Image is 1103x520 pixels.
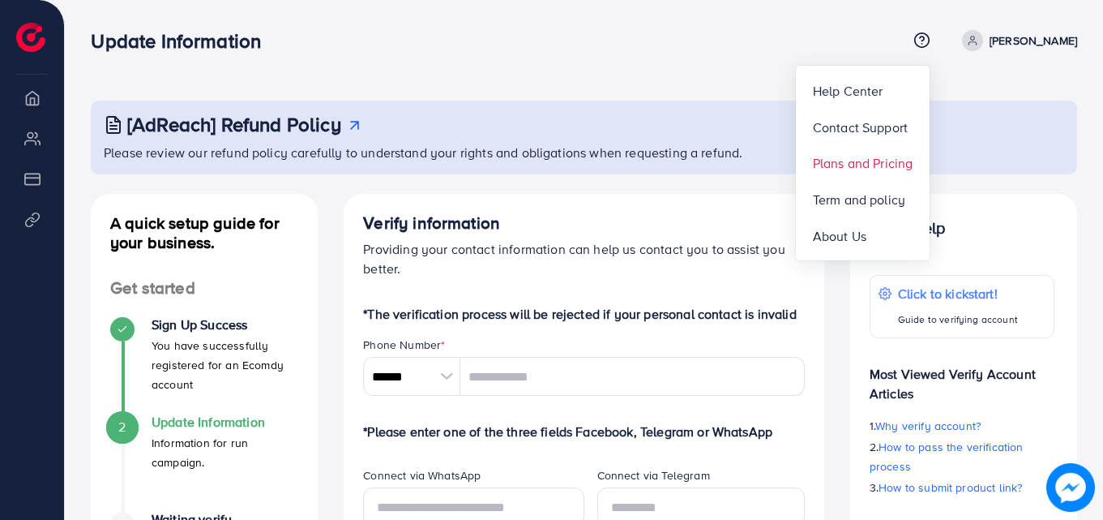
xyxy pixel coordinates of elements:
span: Term and policy [813,190,905,209]
img: image [1046,463,1095,512]
span: How to submit product link? [879,479,1022,496]
h4: Update Information [152,415,298,430]
span: Why verify account? [875,418,981,434]
h4: Sign Up Success [152,317,298,333]
li: Sign Up Success [91,317,318,415]
p: You have successfully registered for an Ecomdy account [152,336,298,394]
p: Information for run campaign. [152,433,298,472]
li: Update Information [91,415,318,512]
h4: A quick setup guide for your business. [91,213,318,252]
p: 1. [870,416,1054,436]
p: [PERSON_NAME] [990,31,1077,50]
span: Contact Support [813,118,908,137]
h4: Get started [91,278,318,299]
p: Providing your contact information can help us contact you to assist you better. [363,239,805,278]
label: Phone Number [363,337,445,353]
p: *The verification process will be rejected if your personal contact is invalid [363,304,805,324]
h3: Update Information [91,29,274,53]
span: 2 [118,418,126,436]
span: Plans and Pricing [813,153,913,173]
h3: [AdReach] Refund Policy [127,113,341,136]
p: 2. [870,437,1054,476]
p: Most Viewed Verify Account Articles [870,351,1054,403]
span: About Us [813,226,866,246]
h4: Verify information [363,213,805,234]
img: logo [16,23,45,52]
p: Please review our refund policy carefully to understand your rights and obligations when requesti... [104,143,1067,162]
p: *Please enter one of the three fields Facebook, Telegram or WhatsApp [363,422,805,441]
a: [PERSON_NAME] [956,30,1077,51]
label: Connect via WhatsApp [363,467,481,483]
p: 3. [870,478,1054,497]
p: Click to kickstart! [898,284,1018,303]
span: How to pass the verification process [870,439,1024,475]
p: Guide to verifying account [898,310,1018,329]
span: Help Center [813,81,883,101]
label: Connect via Telegram [597,467,710,483]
